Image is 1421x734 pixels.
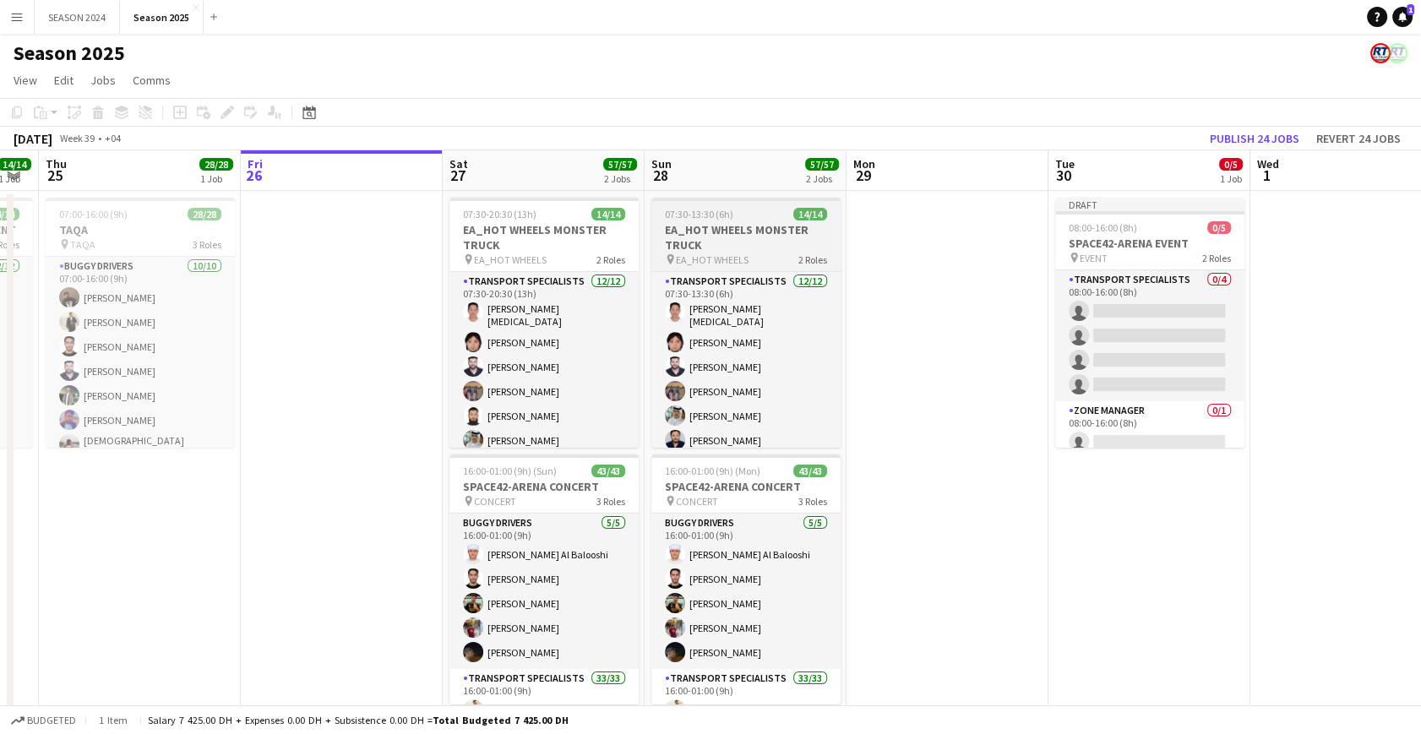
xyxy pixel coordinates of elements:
span: Edit [54,73,73,88]
span: 28 [649,166,672,185]
app-card-role: Zone Manager0/108:00-16:00 (8h) [1055,401,1244,459]
app-card-role: Transport Specialists0/408:00-16:00 (8h) [1055,270,1244,401]
span: Sun [651,156,672,171]
span: Thu [46,156,67,171]
app-card-role: BUGGY DRIVERS5/516:00-01:00 (9h)[PERSON_NAME] Al Balooshi[PERSON_NAME][PERSON_NAME][PERSON_NAME][... [651,514,841,669]
h3: SPACE42-ARENA CONCERT [449,479,639,494]
div: 2 Jobs [806,172,838,185]
h3: SPACE42-ARENA CONCERT [651,479,841,494]
span: 0/5 [1207,221,1231,234]
app-user-avatar: ROAD TRANSIT [1387,43,1407,63]
span: 25 [43,166,67,185]
app-card-role: BUGGY DRIVERS10/1007:00-16:00 (9h)[PERSON_NAME][PERSON_NAME][PERSON_NAME][PERSON_NAME][PERSON_NAM... [46,257,235,545]
span: 57/57 [603,158,637,171]
span: 2 Roles [1202,252,1231,264]
h1: Season 2025 [14,41,125,66]
span: 27 [447,166,468,185]
span: 08:00-16:00 (8h) [1069,221,1137,234]
app-card-role: Transport Specialists12/1207:30-20:30 (13h)[PERSON_NAME][MEDICAL_DATA][PERSON_NAME][PERSON_NAME][... [449,272,639,604]
a: Comms [126,69,177,91]
span: 07:30-20:30 (13h) [463,208,536,220]
span: 28/28 [188,208,221,220]
span: 28/28 [199,158,233,171]
app-job-card: 07:00-16:00 (9h)28/28TAQA TAQA3 RolesBUGGY DRIVERS10/1007:00-16:00 (9h)[PERSON_NAME][PERSON_NAME]... [46,198,235,448]
a: Edit [47,69,80,91]
span: 57/57 [805,158,839,171]
button: Season 2025 [120,1,204,34]
div: 1 Job [200,172,232,185]
div: Draft [1055,198,1244,211]
h3: SPACE42-ARENA EVENT [1055,236,1244,251]
span: Wed [1257,156,1279,171]
app-job-card: 07:30-20:30 (13h)14/14EA_HOT WHEELS MONSTER TRUCK EA_HOT WHEELS2 RolesTransport Specialists12/120... [449,198,639,448]
span: Week 39 [56,132,98,144]
span: EA_HOT WHEELS [474,253,547,266]
span: 07:30-13:30 (6h) [665,208,733,220]
span: 3 Roles [596,495,625,508]
span: Tue [1055,156,1075,171]
div: +04 [105,132,121,144]
span: 43/43 [591,465,625,477]
span: Mon [853,156,875,171]
span: 07:00-16:00 (9h) [59,208,128,220]
span: Jobs [90,73,116,88]
span: 2 Roles [798,253,827,266]
span: 1 [1255,166,1279,185]
button: Budgeted [8,711,79,730]
span: Sat [449,156,468,171]
span: 16:00-01:00 (9h) (Mon) [665,465,760,477]
div: Salary 7 425.00 DH + Expenses 0.00 DH + Subsistence 0.00 DH = [148,714,569,726]
span: 14/14 [591,208,625,220]
span: 43/43 [793,465,827,477]
span: Fri [248,156,263,171]
span: View [14,73,37,88]
span: EVENT [1080,252,1108,264]
span: 26 [245,166,263,185]
span: 0/5 [1219,158,1243,171]
app-job-card: 16:00-01:00 (9h) (Sun)43/43SPACE42-ARENA CONCERT CONCERT3 RolesBUGGY DRIVERS5/516:00-01:00 (9h)[P... [449,454,639,704]
app-job-card: Draft08:00-16:00 (8h)0/5SPACE42-ARENA EVENT EVENT2 RolesTransport Specialists0/408:00-16:00 (8h) ... [1055,198,1244,448]
span: 1 item [93,714,133,726]
button: Revert 24 jobs [1309,128,1407,150]
span: 14/14 [793,208,827,220]
div: 1 Job [1220,172,1242,185]
span: Comms [133,73,171,88]
div: [DATE] [14,130,52,147]
span: 16:00-01:00 (9h) (Sun) [463,465,557,477]
h3: TAQA [46,222,235,237]
span: 1 [1407,4,1414,15]
button: Publish 24 jobs [1203,128,1306,150]
button: SEASON 2024 [35,1,120,34]
span: 2 Roles [596,253,625,266]
span: TAQA [70,238,95,251]
a: 1 [1392,7,1413,27]
span: EA_HOT WHEELS [676,253,749,266]
a: Jobs [84,69,122,91]
span: 30 [1053,166,1075,185]
span: Budgeted [27,715,76,726]
app-card-role: Transport Specialists12/1207:30-13:30 (6h)[PERSON_NAME][MEDICAL_DATA][PERSON_NAME][PERSON_NAME][P... [651,272,841,604]
span: Total Budgeted 7 425.00 DH [433,714,569,726]
a: View [7,69,44,91]
app-card-role: BUGGY DRIVERS5/516:00-01:00 (9h)[PERSON_NAME] Al Balooshi[PERSON_NAME][PERSON_NAME][PERSON_NAME][... [449,514,639,669]
app-job-card: 16:00-01:00 (9h) (Mon)43/43SPACE42-ARENA CONCERT CONCERT3 RolesBUGGY DRIVERS5/516:00-01:00 (9h)[P... [651,454,841,704]
h3: EA_HOT WHEELS MONSTER TRUCK [651,222,841,253]
span: 3 Roles [798,495,827,508]
app-job-card: 07:30-13:30 (6h)14/14EA_HOT WHEELS MONSTER TRUCK EA_HOT WHEELS2 RolesTransport Specialists12/1207... [651,198,841,448]
span: 3 Roles [193,238,221,251]
div: 2 Jobs [604,172,636,185]
h3: EA_HOT WHEELS MONSTER TRUCK [449,222,639,253]
span: 29 [851,166,875,185]
app-user-avatar: ROAD TRANSIT [1370,43,1391,63]
span: CONCERT [474,495,516,508]
span: CONCERT [676,495,718,508]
